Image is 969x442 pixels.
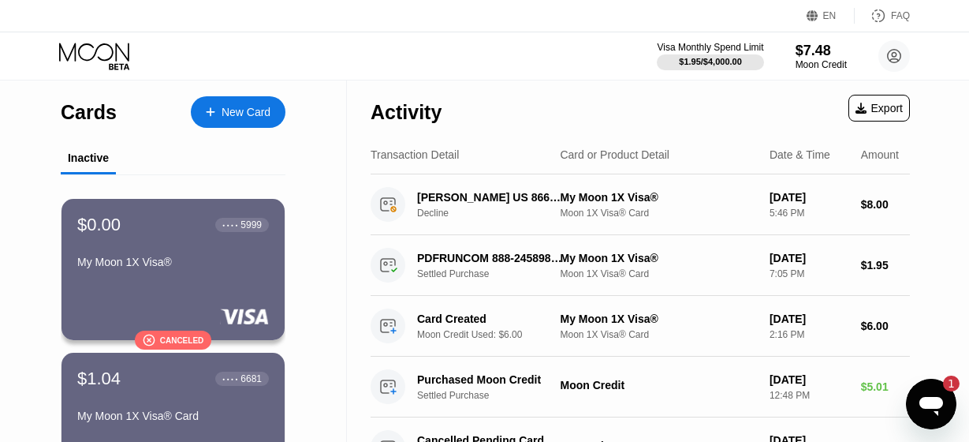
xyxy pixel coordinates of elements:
[222,223,238,227] div: ● ● ● ●
[560,379,756,391] div: Moon Credit
[560,191,756,204] div: My Moon 1X Visa®
[657,42,763,53] div: Visa Monthly Spend Limit
[861,259,910,272] div: $1.95
[371,296,910,357] div: Card CreatedMoon Credit Used: $6.00My Moon 1X Visa®Moon 1X Visa® Card[DATE]2:16 PM$6.00
[417,329,576,340] div: Moon Credit Used: $6.00
[560,329,756,340] div: Moon 1X Visa® Card
[417,313,565,325] div: Card Created
[560,148,669,161] div: Card or Product Detail
[68,152,109,164] div: Inactive
[861,198,910,211] div: $8.00
[222,106,270,119] div: New Card
[417,208,576,219] div: Decline
[560,313,756,325] div: My Moon 1X Visa®
[770,148,830,161] div: Date & Time
[770,313,848,325] div: [DATE]
[796,59,847,70] div: Moon Credit
[861,380,910,393] div: $5.01
[77,215,121,235] div: $0.00
[861,148,899,161] div: Amount
[160,336,204,345] div: Canceled
[417,390,576,401] div: Settled Purchase
[679,57,742,66] div: $1.95 / $4,000.00
[191,96,285,128] div: New Card
[417,191,565,204] div: [PERSON_NAME] US 8663770294 US
[823,10,837,21] div: EN
[61,199,285,340] div: $0.00● ● ● ●5999My Moon 1X Visa®Canceled
[928,376,960,391] iframe: Number of unread messages
[560,208,756,219] div: Moon 1X Visa® Card
[77,410,269,422] div: My Moon 1X Visa® Card
[861,320,910,332] div: $6.00
[807,8,855,24] div: EN
[240,219,262,230] div: 5999
[770,329,848,340] div: 2:16 PM
[770,373,848,386] div: [DATE]
[143,334,155,347] div: 
[848,95,910,122] div: Export
[906,379,956,429] iframe: Button to launch messaging window, 1 unread message
[657,42,763,70] div: Visa Monthly Spend Limit$1.95/$4,000.00
[855,8,910,24] div: FAQ
[77,256,269,268] div: My Moon 1X Visa®
[770,268,848,279] div: 7:05 PM
[796,43,847,70] div: $7.48Moon Credit
[796,43,847,59] div: $7.48
[770,252,848,264] div: [DATE]
[855,102,903,114] div: Export
[371,235,910,296] div: PDFRUNCOM 888-2458984 USSettled PurchaseMy Moon 1X Visa®Moon 1X Visa® Card[DATE]7:05 PM$1.95
[891,10,910,21] div: FAQ
[770,191,848,204] div: [DATE]
[61,101,117,124] div: Cards
[417,373,565,386] div: Purchased Moon Credit
[560,268,756,279] div: Moon 1X Visa® Card
[77,369,121,389] div: $1.04
[417,252,565,264] div: PDFRUNCOM 888-2458984 US
[240,373,262,384] div: 6681
[770,208,848,219] div: 5:46 PM
[560,252,756,264] div: My Moon 1X Visa®
[417,268,576,279] div: Settled Purchase
[371,174,910,235] div: [PERSON_NAME] US 8663770294 USDeclineMy Moon 1X Visa®Moon 1X Visa® Card[DATE]5:46 PM$8.00
[371,357,910,418] div: Purchased Moon CreditSettled PurchaseMoon Credit[DATE]12:48 PM$5.01
[770,390,848,401] div: 12:48 PM
[371,148,459,161] div: Transaction Detail
[222,376,238,381] div: ● ● ● ●
[371,101,442,124] div: Activity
